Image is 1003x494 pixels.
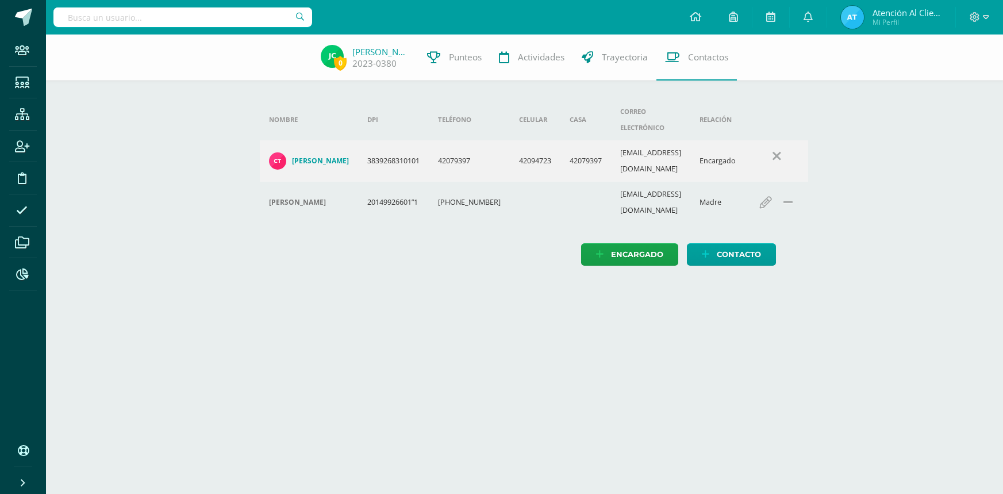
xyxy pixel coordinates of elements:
td: 42079397 [429,140,510,182]
span: Contactos [688,51,728,63]
th: Correo electrónico [611,99,690,140]
a: Trayectoria [573,35,656,81]
a: Actividades [490,35,573,81]
th: Celular [510,99,560,140]
td: Madre [690,182,745,223]
a: Encargado [581,243,678,266]
a: [PERSON_NAME] [269,152,349,170]
input: Busca un usuario... [53,7,312,27]
td: 42079397 [560,140,611,182]
span: Mi Perfil [873,17,941,27]
td: [EMAIL_ADDRESS][DOMAIN_NAME] [611,140,690,182]
span: Contacto [717,244,761,265]
td: Encargado [690,140,745,182]
span: Atención al cliente [873,7,941,18]
img: 3ae168c32d927c761926bdb2bc871b42.png [321,45,344,68]
th: Teléfono [429,99,510,140]
div: Claudia Robles [269,198,349,207]
span: Punteos [449,51,482,63]
a: Punteos [418,35,490,81]
img: ada85960de06b6a82e22853ecf293967.png [841,6,864,29]
th: Nombre [260,99,358,140]
th: Relación [690,99,745,140]
td: [EMAIL_ADDRESS][DOMAIN_NAME] [611,182,690,223]
span: Trayectoria [602,51,648,63]
td: 42094723 [510,140,560,182]
th: Casa [560,99,611,140]
a: 2023-0380 [352,58,397,70]
a: [PERSON_NAME] [352,46,410,58]
td: 20149926601”1 [358,182,429,223]
span: 0 [334,56,347,70]
a: Contactos [656,35,737,81]
h4: [PERSON_NAME] [269,198,326,207]
h4: [PERSON_NAME] [292,156,349,166]
img: 275fd329826c683f1dac0f2cdf1a26e0.png [269,152,286,170]
td: [PHONE_NUMBER] [429,182,510,223]
a: Contacto [687,243,776,266]
td: 3839268310101 [358,140,429,182]
span: Actividades [518,51,564,63]
span: Encargado [611,244,663,265]
th: DPI [358,99,429,140]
